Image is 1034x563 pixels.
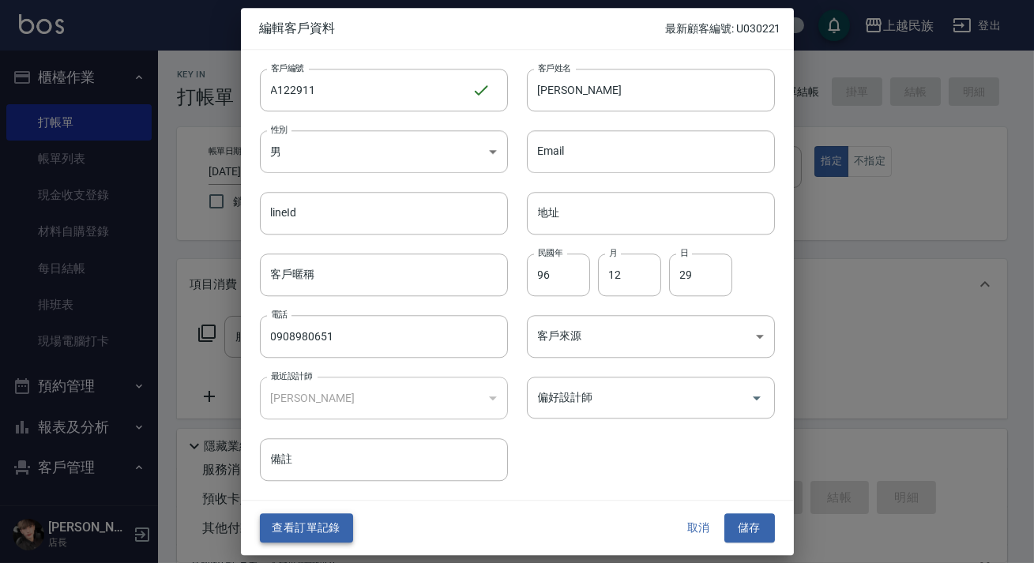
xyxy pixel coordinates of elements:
[744,385,769,411] button: Open
[260,21,666,36] span: 編輯客戶資料
[680,246,688,258] label: 日
[260,377,508,419] div: [PERSON_NAME]
[271,62,304,73] label: 客戶編號
[609,246,617,258] label: 月
[271,370,312,381] label: 最近設計師
[260,514,353,543] button: 查看訂單記錄
[271,308,288,320] label: 電話
[674,514,724,543] button: 取消
[538,246,562,258] label: 民國年
[271,123,288,135] label: 性別
[724,514,775,543] button: 儲存
[665,21,780,37] p: 最新顧客編號: U030221
[538,62,571,73] label: 客戶姓名
[260,130,508,173] div: 男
